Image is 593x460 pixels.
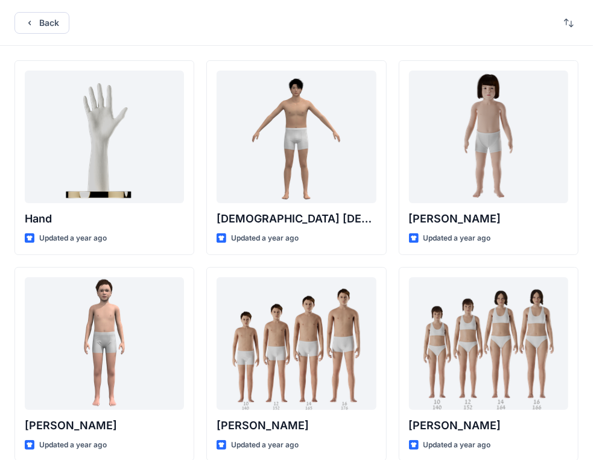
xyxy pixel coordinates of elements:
a: Hand [25,71,184,203]
p: Updated a year ago [231,439,299,452]
p: [PERSON_NAME] [217,417,376,434]
p: Hand [25,210,184,227]
p: [PERSON_NAME] [25,417,184,434]
p: [PERSON_NAME] [409,210,568,227]
a: Brandon [217,277,376,410]
p: [DEMOGRAPHIC_DATA] [DEMOGRAPHIC_DATA] [217,210,376,227]
p: Updated a year ago [423,439,491,452]
a: Male Asian [217,71,376,203]
p: Updated a year ago [423,232,491,245]
p: Updated a year ago [231,232,299,245]
p: Updated a year ago [39,232,107,245]
a: Brenda [409,277,568,410]
p: [PERSON_NAME] [409,417,568,434]
a: Charlie [409,71,568,203]
a: Emil [25,277,184,410]
button: Back [14,12,69,34]
p: Updated a year ago [39,439,107,452]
